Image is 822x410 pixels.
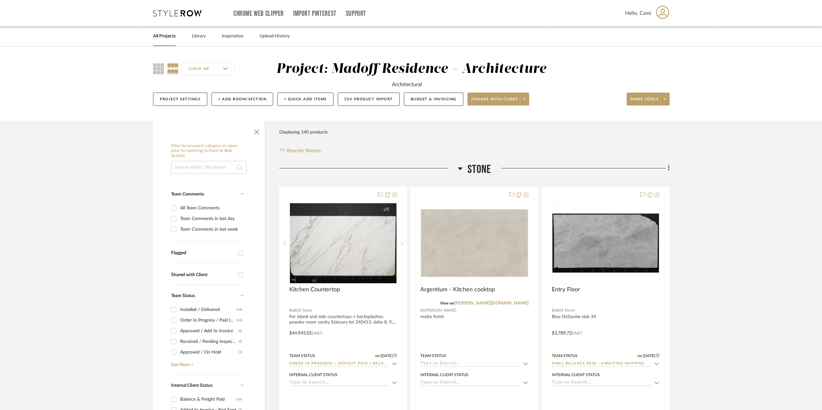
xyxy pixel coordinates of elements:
span: BAS Stone [556,307,575,314]
span: Kitchen Countertop [289,286,340,293]
input: Type to Search… [289,361,389,367]
div: Internal Client Status [289,372,337,378]
span: Team Comments [171,192,204,196]
input: Type to Search… [420,380,520,386]
span: More tools [631,97,659,106]
div: Team Status [552,353,578,359]
div: Architectural [392,81,422,88]
input: Type to Search… [552,361,652,367]
a: Upload History [260,32,290,41]
input: Type to Search… [420,361,520,367]
input: Type to Search… [552,380,652,386]
div: Approved / On Hold [180,347,238,357]
span: Hello, Cami [625,9,651,17]
span: Stone [468,163,491,176]
button: Close [250,124,263,137]
a: All Projects [153,32,176,41]
div: Displaying 140 products [279,126,328,139]
span: [DATE] [380,354,394,358]
span: [PERSON_NAME] [425,307,456,314]
a: Import Pinterest [293,11,336,16]
div: Internal Client Status [420,372,468,378]
span: Argentium - Kitchen cooktop [420,286,495,293]
div: Team Comments in last day [180,214,242,224]
span: [DATE] [642,354,656,358]
span: on [375,354,380,358]
div: Received / Pending Inspection [180,336,238,347]
div: Approved / Add to Invoice [180,326,238,336]
span: Share with client [471,97,519,106]
span: Internal Client Status [171,383,212,388]
img: Entry Floor [552,214,659,273]
span: Reorder Rooms [287,147,321,155]
span: Entry Floor [552,286,580,293]
button: Project Settings [153,93,207,106]
div: Order In Progress / Paid In Full w/ Freight, No Balance due [180,315,236,325]
div: Shared with Client [171,272,235,278]
div: (16) [236,394,242,405]
span: By [289,307,294,314]
div: Balance & Freight Paid [180,394,236,405]
a: Support [346,11,366,16]
input: Search within 140 results [171,161,247,174]
button: Budget & Invoicing [404,93,463,106]
span: Team Status [171,294,195,298]
div: (14) [236,315,242,325]
img: Kitchen Countertop [290,203,396,283]
button: More tools [627,93,670,105]
button: + Quick Add Items [277,93,334,106]
div: (6) [238,326,242,336]
a: [PERSON_NAME][DOMAIN_NAME] [454,301,529,305]
input: Type to Search… [289,380,389,386]
span: BAS Stone [294,307,312,314]
h6: Filter by keyword, category or name prior to exporting to Excel or Bulk Actions [171,144,247,159]
div: Team Status [289,353,315,359]
div: Flagged [171,250,235,256]
a: Library [192,32,206,41]
button: CSV Product Import [338,93,400,106]
span: By [420,307,425,314]
div: Installed / Delivered [180,305,236,315]
span: on [638,354,642,358]
a: Chrome Web Clipper [233,11,284,16]
a: Inspiration [222,32,243,41]
div: (5) [238,336,242,347]
button: + Add Room/Section [211,93,273,106]
div: Team Comments in last week [180,224,242,235]
a: See More + [170,357,244,368]
span: By [552,307,556,314]
div: Project: Madoff Residence - Architecture [276,62,547,76]
div: Team Status [420,353,446,359]
div: All Team Comments [180,203,242,213]
img: Argentium - Kitchen cooktop [421,209,528,277]
div: (3) [238,347,242,357]
button: Share with client [468,93,529,105]
button: Reorder Rooms [279,147,321,155]
span: View on [440,301,454,305]
div: (18) [236,305,242,315]
div: Internal Client Status [552,372,600,378]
